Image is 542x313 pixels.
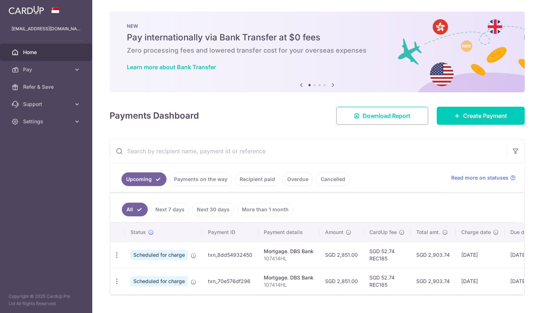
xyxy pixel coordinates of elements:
td: SGD 52.74 REC185 [364,242,410,268]
input: Search by recipient name, payment id or reference [110,140,507,163]
span: Create Payment [463,111,507,120]
a: Upcoming [121,172,166,186]
a: Download Report [336,107,428,125]
span: Scheduled for charge [130,276,188,286]
a: Cancelled [316,172,350,186]
h4: Payments Dashboard [110,109,199,122]
td: SGD 2,851.00 [319,268,364,294]
span: Due date [510,229,532,236]
span: Settings [23,118,71,125]
td: SGD 2,903.74 [410,242,456,268]
div: Mortgage. DBS Bank [264,274,314,281]
a: Read more on statuses [451,174,516,181]
td: SGD 2,903.74 [410,268,456,294]
th: Payment ID [202,223,258,242]
td: txn_8dd54932450 [202,242,258,268]
a: More than 1 month [237,203,293,216]
h6: Zero processing fees and lowered transfer cost for your overseas expenses [127,46,507,55]
td: txn_70e576df296 [202,268,258,294]
td: [DATE] [456,242,505,268]
span: Home [23,49,71,56]
span: Scheduled for charge [130,250,188,260]
p: 107414HL [264,255,314,262]
span: Total amt. [416,229,440,236]
td: SGD 2,851.00 [319,242,364,268]
span: Download Report [363,111,410,120]
th: Payment details [258,223,319,242]
h5: Pay internationally via Bank Transfer at $0 fees [127,32,507,43]
p: 107414HL [264,281,314,288]
td: SGD 52.74 REC185 [364,268,410,294]
div: Mortgage. DBS Bank [264,248,314,255]
a: Overdue [283,172,313,186]
span: CardUp fee [369,229,397,236]
a: Next 30 days [192,203,234,216]
td: [DATE] [456,268,505,294]
span: Refer & Save [23,83,71,91]
a: Next 7 days [151,203,189,216]
p: [EMAIL_ADDRESS][DOMAIN_NAME] [12,25,81,32]
span: Support [23,101,71,108]
span: Pay [23,66,71,73]
span: Amount [325,229,343,236]
img: CardUp [9,6,44,14]
img: Bank transfer banner [110,12,525,92]
a: Learn more about Bank Transfer [127,63,216,71]
span: Read more on statuses [451,174,508,181]
span: Status [130,229,146,236]
a: Create Payment [437,107,525,125]
a: All [122,203,148,216]
a: Recipient paid [235,172,280,186]
a: Payments on the way [169,172,232,186]
span: Charge date [461,229,491,236]
p: NEW [127,23,507,29]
